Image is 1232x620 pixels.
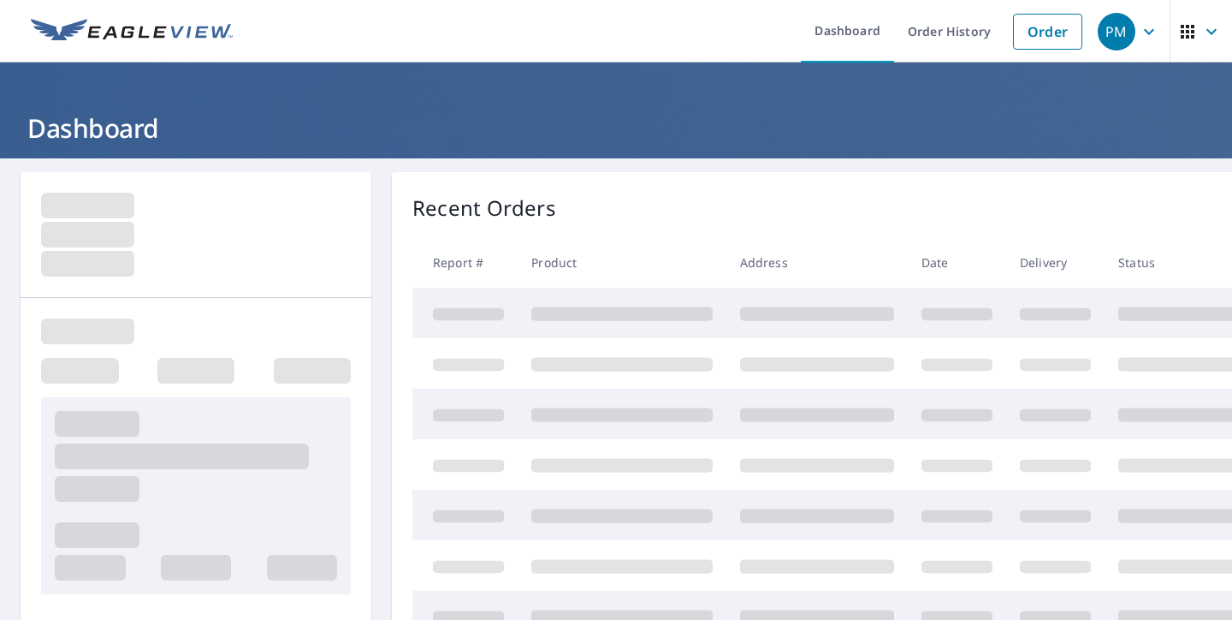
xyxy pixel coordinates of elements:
[1098,13,1135,51] div: PM
[412,193,556,224] p: Recent Orders
[518,237,726,288] th: Product
[31,19,233,45] img: EV Logo
[908,237,1006,288] th: Date
[412,237,518,288] th: Report #
[21,110,1211,146] h1: Dashboard
[1006,237,1105,288] th: Delivery
[726,237,908,288] th: Address
[1013,14,1082,50] a: Order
